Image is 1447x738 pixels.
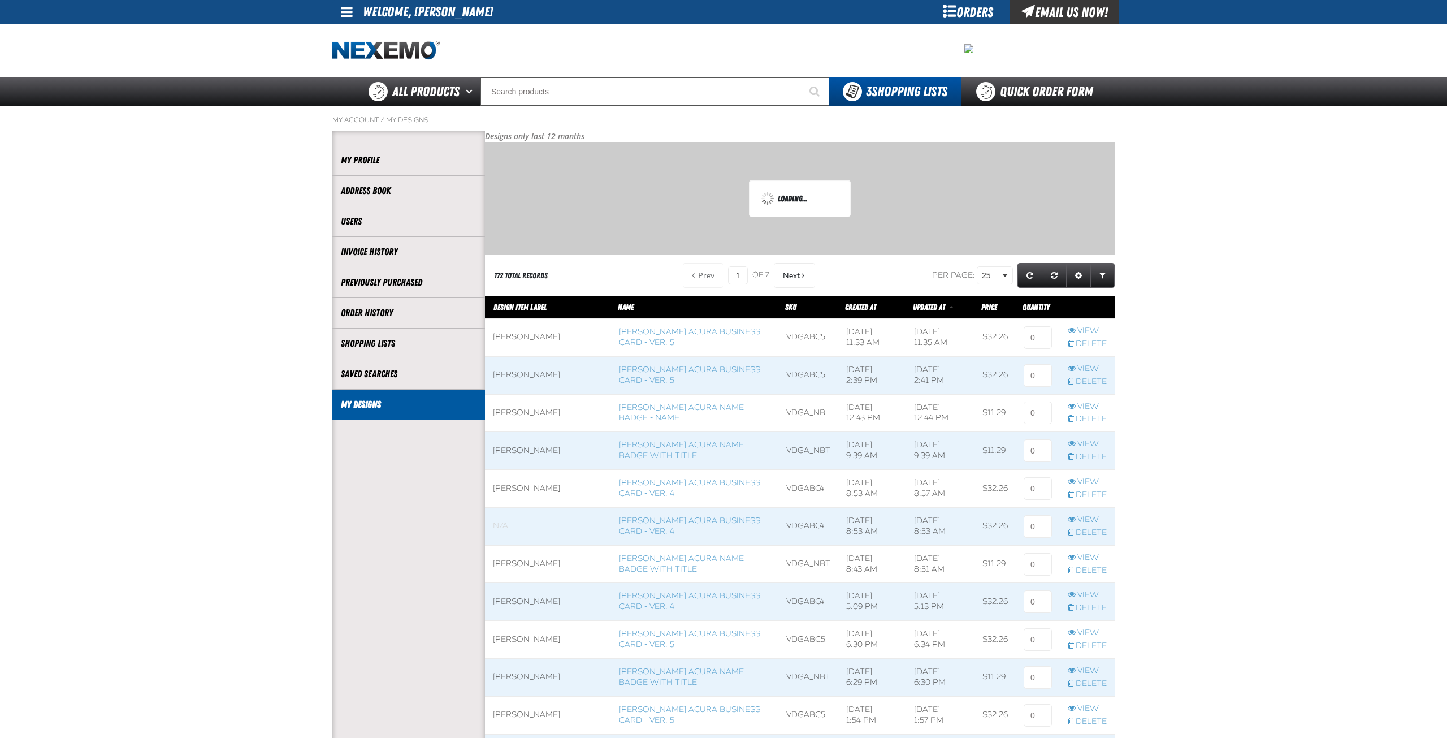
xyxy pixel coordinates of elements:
[838,507,906,545] td: [DATE] 8:53 AM
[906,545,974,583] td: [DATE] 8:51 AM
[493,303,547,312] a: Design Item Label
[906,696,974,734] td: [DATE] 1:57 PM
[1042,263,1067,288] a: Reset grid action
[778,394,838,432] td: VDGA_NB
[619,629,760,649] a: [PERSON_NAME] Acura Business Card - Ver. 5
[1024,590,1052,613] input: 0
[961,77,1114,106] a: Quick Order Form
[341,215,476,228] a: Users
[1024,364,1052,387] input: 0
[619,667,744,687] a: [PERSON_NAME] Acura Name Badge with Title
[778,507,838,545] td: VDGABC4
[838,432,906,470] td: [DATE] 9:39 AM
[618,303,634,312] span: Name
[778,621,838,659] td: VDGABC5
[913,303,947,312] a: Updated At
[1068,490,1107,500] a: Delete row action
[974,318,1016,356] td: $32.26
[485,432,611,470] td: [PERSON_NAME]
[906,394,974,432] td: [DATE] 12:44 PM
[1060,296,1115,319] th: Row actions
[341,337,476,350] a: Shopping Lists
[801,77,829,106] button: Start Searching
[1066,263,1091,288] a: Expand or Collapse Grid Settings
[1024,515,1052,538] input: 0
[1068,439,1107,450] a: View row action
[380,115,384,124] span: /
[619,591,760,611] a: [PERSON_NAME] Acura Business Card - Ver. 4
[906,583,974,621] td: [DATE] 5:13 PM
[1068,364,1107,374] a: View row action
[1068,666,1107,676] a: View row action
[332,41,440,61] a: Home
[1068,377,1107,387] a: Delete row action
[838,659,906,697] td: [DATE] 6:29 PM
[341,184,476,197] a: Address Book
[485,659,611,697] td: [PERSON_NAME]
[974,507,1016,545] td: $32.26
[485,394,611,432] td: [PERSON_NAME]
[1068,590,1107,601] a: View row action
[866,84,947,100] span: Shopping Lists
[1024,439,1052,462] input: 0
[778,318,838,356] td: VDGABC5
[906,318,974,356] td: [DATE] 11:35 AM
[1024,477,1052,500] input: 0
[341,276,476,289] a: Previously Purchased
[1068,641,1107,651] a: Delete row action
[838,318,906,356] td: [DATE] 11:33 AM
[386,115,428,124] a: My Designs
[1024,628,1052,651] input: 0
[1024,704,1052,727] input: 0
[341,307,476,320] a: Order History
[838,583,906,621] td: [DATE] 5:09 PM
[728,266,748,284] input: Current page number
[774,263,815,288] button: Next Page
[778,696,838,734] td: VDGABC5
[332,41,440,61] img: Nexemo logo
[845,303,876,312] span: Created At
[619,705,760,725] a: [PERSON_NAME] Acura Business Card - Ver. 5
[1068,717,1107,727] a: Delete row action
[778,659,838,697] td: VDGA_NBT
[752,270,769,280] span: of 7
[494,270,548,281] div: 172 total records
[485,545,611,583] td: [PERSON_NAME]
[1017,263,1042,288] a: Refresh grid action
[866,84,872,100] strong: 3
[778,545,838,583] td: VDGA_NBT
[485,470,611,508] td: [PERSON_NAME]
[974,356,1016,394] td: $32.26
[485,318,611,356] td: [PERSON_NAME]
[485,621,611,659] td: [PERSON_NAME]
[1068,326,1107,336] a: View row action
[341,154,476,167] a: My Profile
[485,696,611,734] td: [PERSON_NAME]
[619,327,760,347] a: [PERSON_NAME] Acura Business Card - Ver. 5
[838,621,906,659] td: [DATE] 6:30 PM
[913,303,945,312] span: Updated At
[783,271,800,280] span: Next Page
[1024,402,1052,424] input: 0
[974,621,1016,659] td: $32.26
[761,192,839,205] div: Loading...
[982,270,1000,282] span: 25
[1068,566,1107,576] a: Delete row action
[462,77,480,106] button: Open All Products pages
[838,394,906,432] td: [DATE] 12:43 PM
[974,583,1016,621] td: $32.26
[838,545,906,583] td: [DATE] 8:43 AM
[1024,553,1052,576] input: 0
[480,77,829,106] input: Search
[619,478,760,498] a: [PERSON_NAME] Acura Business Card - Ver. 4
[974,696,1016,734] td: $32.26
[974,394,1016,432] td: $11.29
[906,621,974,659] td: [DATE] 6:34 PM
[906,432,974,470] td: [DATE] 9:39 AM
[974,545,1016,583] td: $11.29
[1068,339,1107,349] a: Delete row action
[1023,303,1050,312] span: Quantity
[778,583,838,621] td: VDGABC4
[332,115,379,124] a: My Account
